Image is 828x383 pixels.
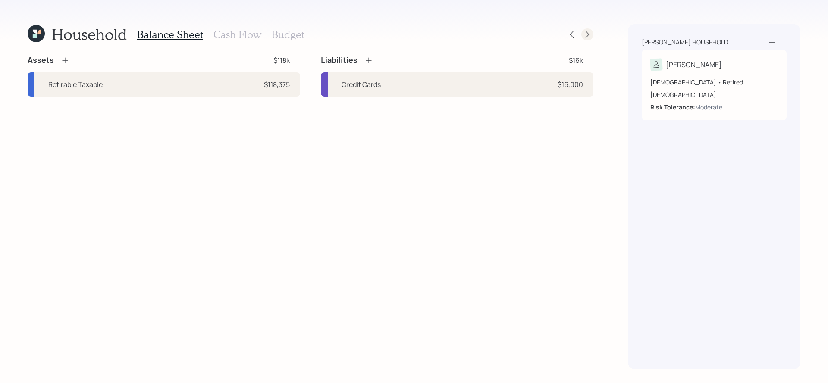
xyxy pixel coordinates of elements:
[569,55,583,65] div: $16k
[264,79,290,90] div: $118,375
[695,103,722,112] div: Moderate
[272,28,304,41] h3: Budget
[28,56,54,65] h4: Assets
[650,78,778,87] div: [DEMOGRAPHIC_DATA] • Retired
[48,79,103,90] div: Retirable Taxable
[642,38,728,47] div: [PERSON_NAME] household
[52,25,127,44] h1: Household
[558,79,583,90] div: $16,000
[321,56,358,65] h4: Liabilities
[666,59,722,70] div: [PERSON_NAME]
[342,79,381,90] div: Credit Cards
[650,90,778,99] div: [DEMOGRAPHIC_DATA]
[213,28,261,41] h3: Cash Flow
[137,28,203,41] h3: Balance Sheet
[273,55,290,65] div: $118k
[650,103,695,111] b: Risk Tolerance:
